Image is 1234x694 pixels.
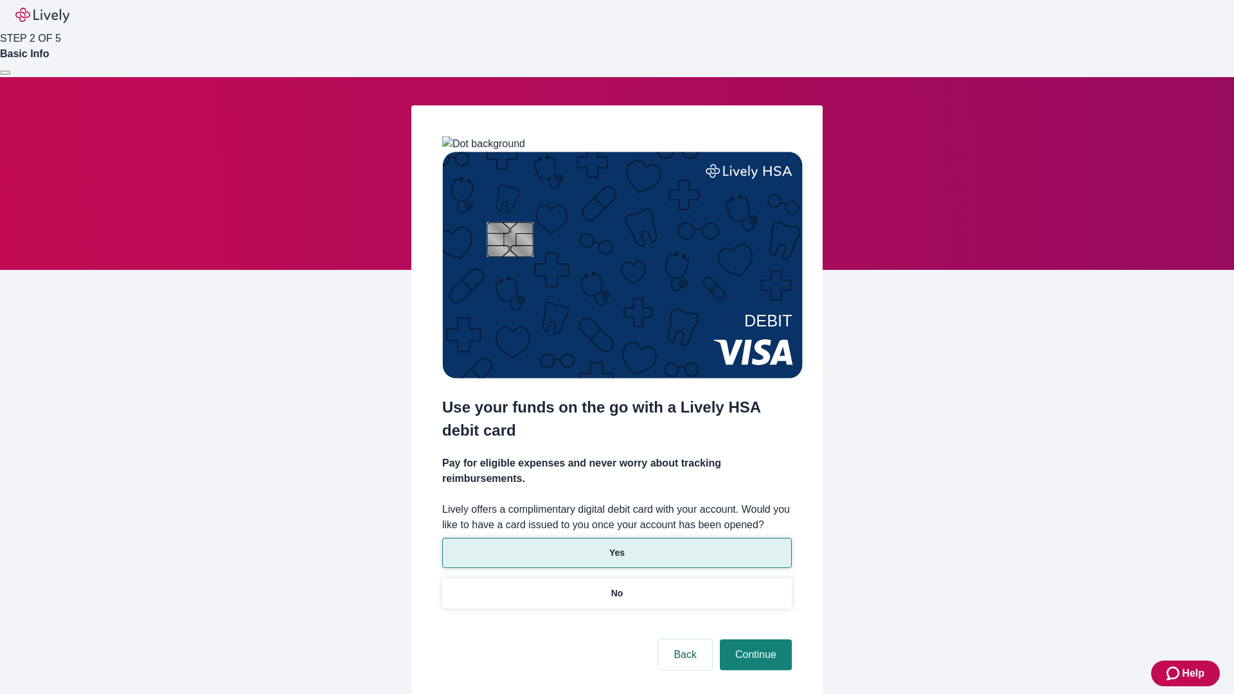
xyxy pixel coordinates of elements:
[442,396,792,442] h2: Use your funds on the go with a Lively HSA debit card
[1182,666,1204,681] span: Help
[1167,666,1182,681] svg: Zendesk support icon
[442,538,792,568] button: Yes
[442,152,803,378] img: Debit card
[442,578,792,609] button: No
[611,587,623,600] p: No
[609,546,625,560] p: Yes
[1151,661,1220,686] button: Zendesk support iconHelp
[720,639,792,670] button: Continue
[658,639,712,670] button: Back
[15,8,69,23] img: Lively
[442,456,792,486] h4: Pay for eligible expenses and never worry about tracking reimbursements.
[442,136,525,152] img: Dot background
[442,502,792,533] label: Lively offers a complimentary digital debit card with your account. Would you like to have a card...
